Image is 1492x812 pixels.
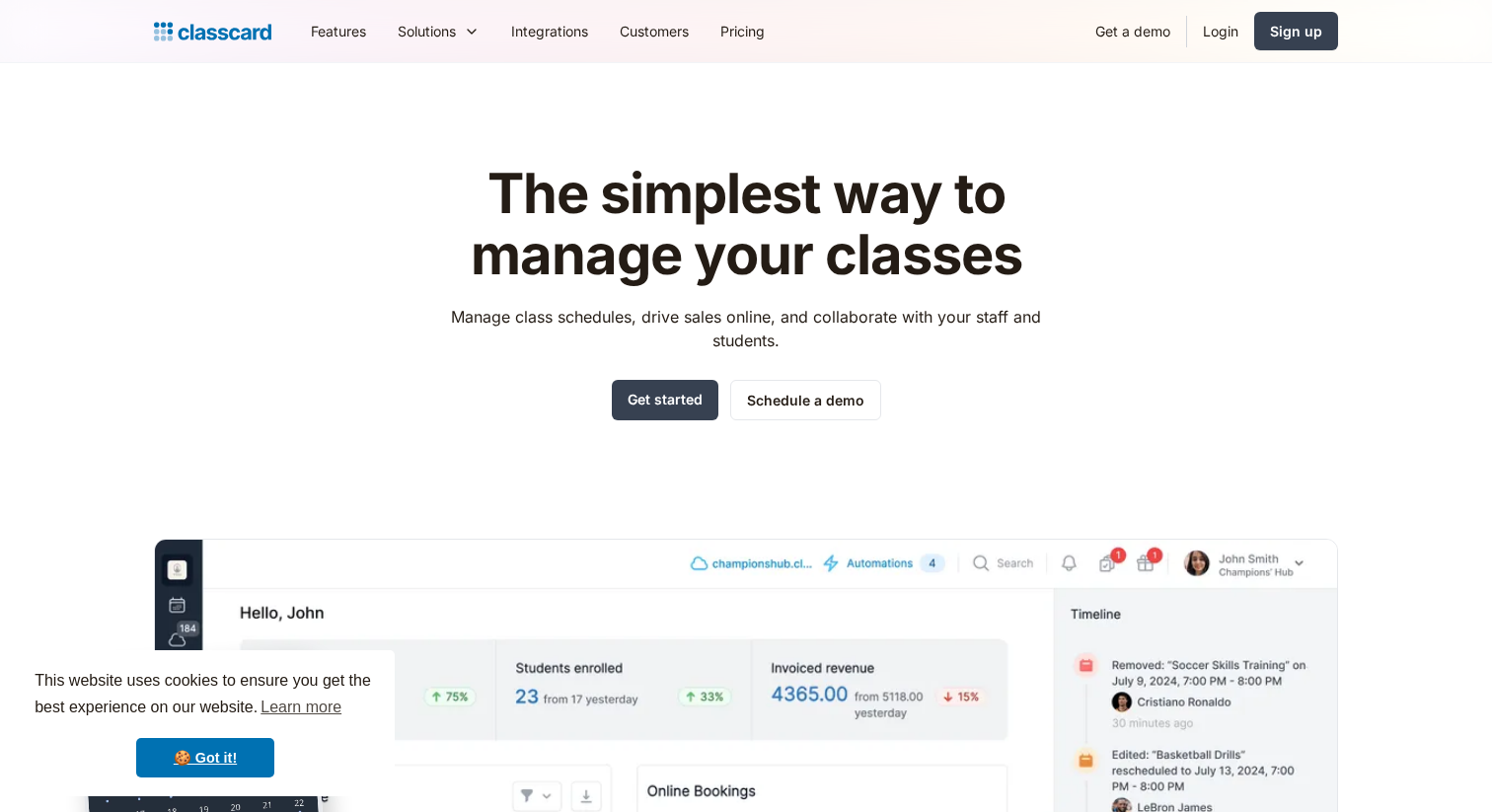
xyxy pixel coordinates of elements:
[730,380,881,420] a: Schedule a demo
[433,164,1060,285] h1: The simplest way to manage your classes
[495,9,604,53] a: Integrations
[433,305,1060,352] p: Manage class schedules, drive sales online, and collaborate with your staff and students.
[612,380,718,420] a: Get started
[154,18,271,45] a: home
[1187,9,1254,53] a: Login
[1270,21,1322,41] div: Sign up
[1080,9,1186,53] a: Get a demo
[604,9,705,53] a: Customers
[1254,12,1338,50] a: Sign up
[136,738,274,777] a: dismiss cookie message
[295,9,382,53] a: Features
[382,9,495,53] div: Solutions
[35,669,376,722] span: This website uses cookies to ensure you get the best experience on our website.
[705,9,781,53] a: Pricing
[398,21,456,41] div: Solutions
[258,693,344,722] a: learn more about cookies
[16,650,395,796] div: cookieconsent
